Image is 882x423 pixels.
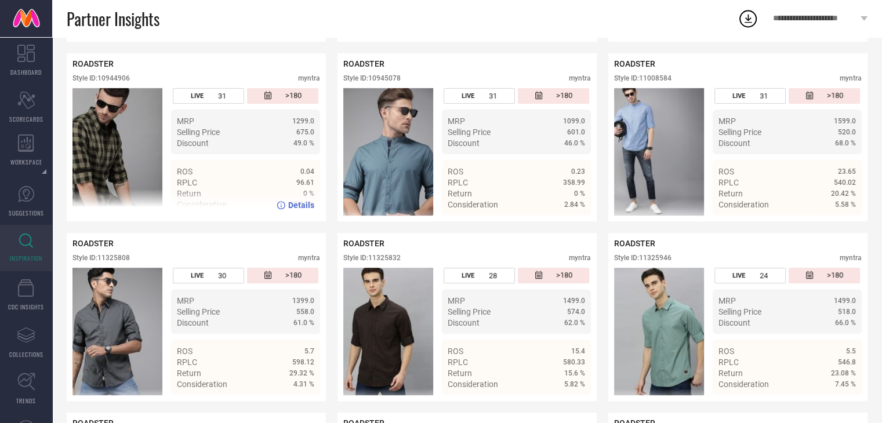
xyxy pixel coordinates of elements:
[16,396,36,405] span: TRENDS
[830,41,856,50] span: Details
[574,189,585,198] span: 0 %
[571,167,585,176] span: 0.23
[563,117,585,125] span: 1099.0
[277,400,314,410] a: Details
[718,116,736,126] span: MRP
[10,254,42,262] span: INSPIRATION
[288,41,314,50] span: Details
[343,74,401,82] div: Style ID: 10945078
[614,74,672,82] div: Style ID: 11008584
[732,272,745,279] span: LIVE
[10,68,42,76] span: DASHBOARD
[614,88,704,216] div: Click to view image
[760,92,768,100] span: 31
[72,239,114,248] span: ROADSTER
[343,88,433,216] div: Click to view image
[72,268,162,395] div: Click to view image
[718,167,734,176] span: ROS
[614,268,704,395] img: Style preview image
[343,59,384,68] span: ROADSTER
[556,91,572,101] span: >180
[293,319,314,327] span: 61.0 %
[448,296,465,305] span: MRP
[177,138,209,148] span: Discount
[304,347,314,355] span: 5.7
[718,369,743,378] span: Return
[72,59,114,68] span: ROADSTER
[288,200,314,210] span: Details
[218,271,226,280] span: 30
[840,74,862,82] div: myntra
[296,178,314,187] span: 96.61
[827,271,843,280] span: >180
[298,74,320,82] div: myntra
[343,239,384,248] span: ROADSTER
[72,268,162,395] img: Style preview image
[547,400,585,410] a: Details
[448,189,472,198] span: Return
[718,296,736,305] span: MRP
[567,128,585,136] span: 601.0
[173,268,244,283] div: Number of days the style has been live on the platform
[489,271,497,280] span: 28
[838,308,856,316] span: 518.0
[8,302,44,311] span: CDC INSIGHTS
[292,297,314,305] span: 1399.0
[9,350,43,359] span: COLLECTIONS
[343,88,433,216] img: Style preview image
[718,200,769,209] span: Consideration
[834,297,856,305] span: 1499.0
[718,138,750,148] span: Discount
[444,88,515,104] div: Number of days the style has been live on the platform
[569,74,591,82] div: myntra
[789,88,860,104] div: Number of days since the style was first listed on the platform
[835,139,856,147] span: 68.0 %
[177,116,194,126] span: MRP
[72,88,162,216] div: Click to view image
[72,254,130,262] div: Style ID: 11325808
[831,369,856,377] span: 23.08 %
[518,268,589,283] div: Number of days since the style was first listed on the platform
[564,319,585,327] span: 62.0 %
[831,189,856,198] span: 20.42 %
[830,221,856,230] span: Details
[343,268,433,395] div: Click to view image
[285,271,302,280] span: >180
[818,41,856,50] a: Details
[714,268,786,283] div: Number of days the style has been live on the platform
[292,117,314,125] span: 1299.0
[289,369,314,377] span: 29.32 %
[547,221,585,230] a: Details
[571,347,585,355] span: 15.4
[9,209,44,217] span: SUGGESTIONS
[564,380,585,388] span: 5.82 %
[448,127,491,137] span: Selling Price
[614,268,704,395] div: Click to view image
[177,178,197,187] span: RPLC
[462,272,474,279] span: LIVE
[732,92,745,100] span: LIVE
[343,254,401,262] div: Style ID: 11325832
[296,308,314,316] span: 558.0
[444,268,515,283] div: Number of days the style has been live on the platform
[247,268,318,283] div: Number of days since the style was first listed on the platform
[277,200,314,210] a: Details
[846,347,856,355] span: 5.5
[718,178,739,187] span: RPLC
[448,178,468,187] span: RPLC
[67,7,159,31] span: Partner Insights
[564,369,585,377] span: 15.6 %
[489,92,497,100] span: 31
[288,400,314,410] span: Details
[285,91,302,101] span: >180
[296,128,314,136] span: 675.0
[547,41,585,50] a: Details
[564,139,585,147] span: 46.0 %
[789,268,860,283] div: Number of days since the style was first listed on the platform
[714,88,786,104] div: Number of days the style has been live on the platform
[834,117,856,125] span: 1599.0
[448,318,480,327] span: Discount
[448,307,491,316] span: Selling Price
[298,254,320,262] div: myntra
[563,297,585,305] span: 1499.0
